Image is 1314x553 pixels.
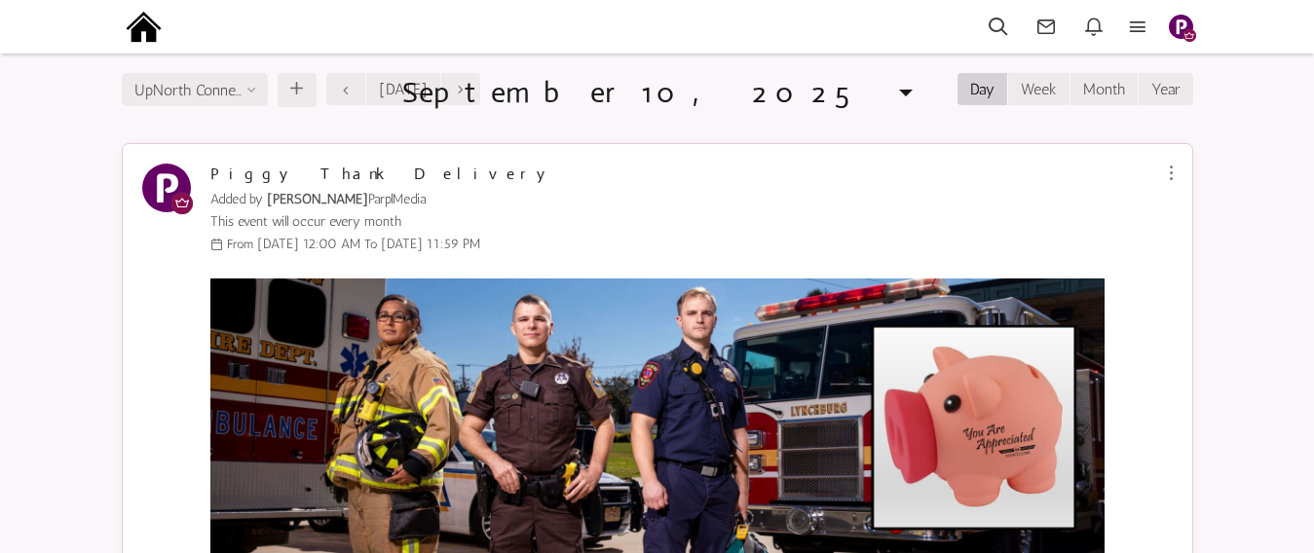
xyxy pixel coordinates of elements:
[364,237,377,251] span: To
[257,236,360,252] time: Sep 10, 2025 12:00 AM
[267,191,368,207] a: [PERSON_NAME]
[366,73,440,105] a: [DATE]
[142,164,191,212] img: Slide1.png
[210,164,554,184] strong: Piggy Thank Delivery
[752,74,871,110] span: 2025
[381,236,480,252] time: Sep 12, 2025 11:59 PM
[227,237,253,251] span: From
[1021,80,1057,98] a: Week
[402,74,642,110] span: September
[210,191,263,207] span: Added by
[1151,80,1181,98] a: Year
[122,5,166,49] img: output-onlinepngtools%20-%202025-09-15T191211.976.png
[402,74,913,110] a: 10
[1169,15,1193,39] img: Slide1.png
[368,191,426,207] a: ParplMedia
[970,80,995,98] span: Day
[210,212,1173,232] small: This event will occur every month
[693,74,726,110] span: ,
[1083,80,1125,98] a: Month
